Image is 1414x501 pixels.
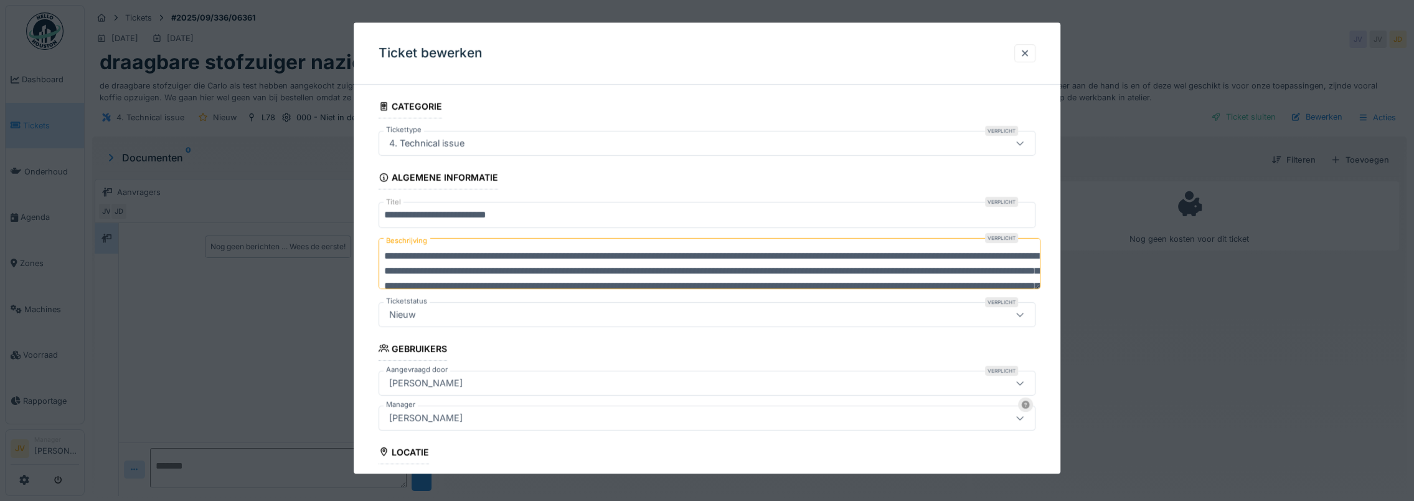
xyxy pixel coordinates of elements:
div: Verplicht [985,366,1018,376]
div: Verplicht [985,197,1018,207]
div: Locatie [379,443,430,464]
div: [PERSON_NAME] [384,411,468,425]
div: Categorie [379,97,443,118]
label: Titel [384,197,403,208]
div: 4. Technical issue [384,136,469,150]
div: Verplicht [985,297,1018,307]
label: Aangevraagd door [384,365,450,375]
div: Verplicht [985,233,1018,243]
h3: Ticket bewerken [379,45,483,61]
label: Ticketstatus [384,296,430,307]
div: Verplicht [985,126,1018,136]
label: Beschrijving [384,233,430,249]
label: Tickettype [384,125,424,135]
div: Nieuw [384,308,421,322]
label: Manager [384,399,418,410]
div: Algemene informatie [379,168,499,189]
div: Gebruikers [379,340,448,361]
div: [PERSON_NAME] [384,376,468,390]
